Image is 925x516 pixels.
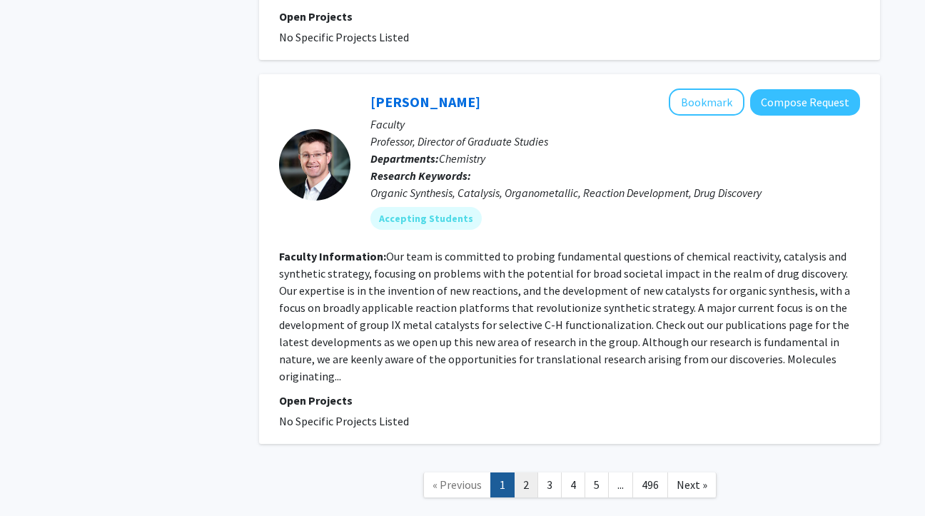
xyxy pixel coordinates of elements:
[279,8,860,25] p: Open Projects
[370,151,439,166] b: Departments:
[259,458,880,516] nav: Page navigation
[667,472,717,497] a: Next
[279,30,409,44] span: No Specific Projects Listed
[677,477,707,492] span: Next »
[370,133,860,150] p: Professor, Director of Graduate Studies
[433,477,482,492] span: « Previous
[561,472,585,497] a: 4
[370,116,860,133] p: Faculty
[370,168,471,183] b: Research Keywords:
[423,472,491,497] a: Previous Page
[617,477,624,492] span: ...
[632,472,668,497] a: 496
[750,89,860,116] button: Compose Request to Simon Blakey
[279,249,386,263] b: Faculty Information:
[585,472,609,497] a: 5
[490,472,515,497] a: 1
[279,249,850,383] fg-read-more: Our team is committed to probing fundamental questions of chemical reactivity, catalysis and synt...
[279,392,860,409] p: Open Projects
[439,151,485,166] span: Chemistry
[370,93,480,111] a: [PERSON_NAME]
[537,472,562,497] a: 3
[669,88,744,116] button: Add Simon Blakey to Bookmarks
[279,414,409,428] span: No Specific Projects Listed
[514,472,538,497] a: 2
[11,452,61,505] iframe: Chat
[370,207,482,230] mat-chip: Accepting Students
[370,184,860,201] div: Organic Synthesis, Catalysis, Organometallic, Reaction Development, Drug Discovery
